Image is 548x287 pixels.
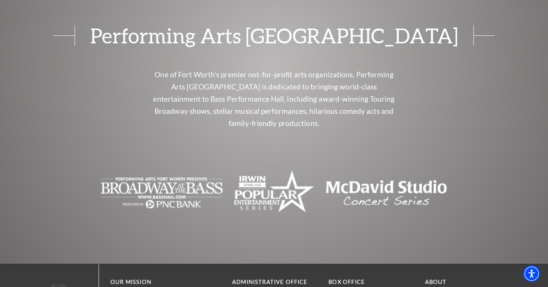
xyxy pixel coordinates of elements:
a: About [425,279,447,285]
img: The image is completely blank with no visible content. [234,167,314,218]
img: The image is blank or empty. [101,170,223,216]
span: Performing Arts [GEOGRAPHIC_DATA] [75,25,474,46]
a: The image is completely blank with no visible content. - open in a new tab [234,187,314,196]
div: Accessibility Menu [523,265,540,282]
p: OUR MISSION [110,277,205,287]
p: One of Fort Worth’s premier not-for-profit arts organizations, Performing Arts [GEOGRAPHIC_DATA] ... [150,69,398,129]
p: BOX OFFICE [328,277,413,287]
a: The image is blank or empty. - open in a new tab [101,187,223,196]
p: Administrative Office [232,277,317,287]
img: Text logo for "McDavid Studio Concert Series" in a clean, modern font. [325,170,447,216]
a: Text logo for "McDavid Studio Concert Series" in a clean, modern font. - open in a new tab [325,187,447,196]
